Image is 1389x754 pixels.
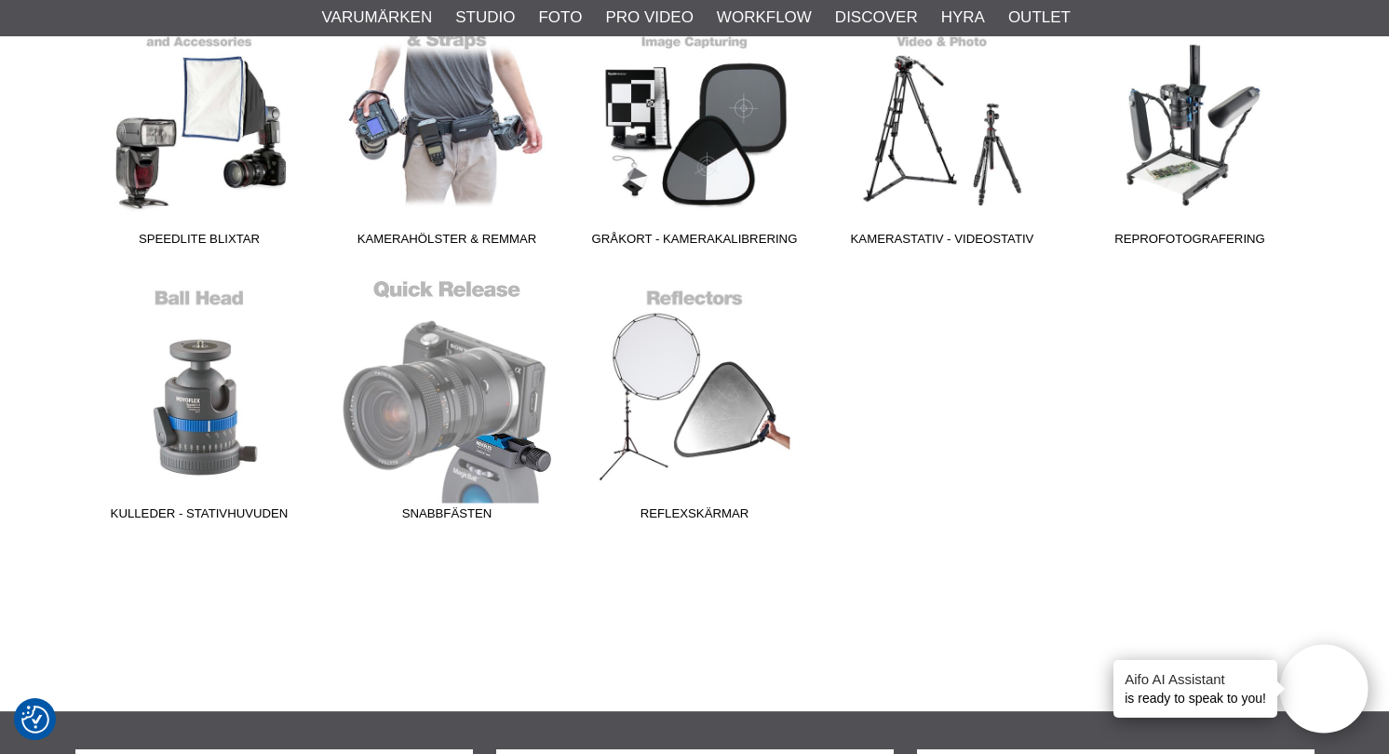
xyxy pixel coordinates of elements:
a: Pro Video [605,6,693,30]
a: Studio [455,6,515,30]
span: Kamerahölster & Remmar [323,230,571,255]
span: Reflexskärmar [571,505,818,530]
a: Reflexskärmar [571,278,818,530]
a: Kulleder - Stativhuvuden [75,278,323,530]
a: Speedlite Blixtar [75,4,323,255]
a: Varumärken [322,6,433,30]
span: Kulleder - Stativhuvuden [75,505,323,530]
a: Foto [538,6,582,30]
a: Kamerahölster & Remmar [323,4,571,255]
button: Samtyckesinställningar [21,703,49,736]
span: Speedlite Blixtar [75,230,323,255]
a: Snabbfästen [323,278,571,530]
img: Revisit consent button [21,706,49,734]
span: Reprofotografering [1066,230,1314,255]
a: Workflow [717,6,812,30]
a: Kamerastativ - Videostativ [818,4,1066,255]
h4: Aifo AI Assistant [1125,669,1266,689]
div: is ready to speak to you! [1113,660,1277,718]
a: Discover [835,6,918,30]
span: Gråkort - Kamerakalibrering [571,230,818,255]
a: Hyra [941,6,985,30]
span: Kamerastativ - Videostativ [818,230,1066,255]
a: Reprofotografering [1066,4,1314,255]
a: Outlet [1008,6,1071,30]
a: Gråkort - Kamerakalibrering [571,4,818,255]
span: Snabbfästen [323,505,571,530]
